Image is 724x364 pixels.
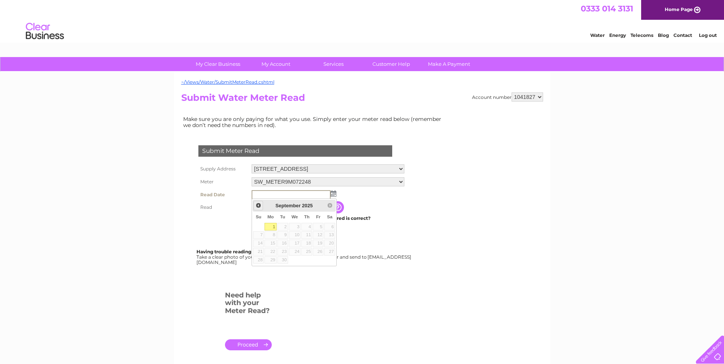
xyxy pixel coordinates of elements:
[225,339,272,350] a: .
[196,249,412,265] div: Take a clear photo of your readings, tell us which supply it's for and send to [EMAIL_ADDRESS][DO...
[196,162,250,175] th: Supply Address
[225,290,272,319] h3: Need help with your Meter Read?
[196,175,250,188] th: Meter
[250,213,406,223] td: Are you sure the read you have entered is correct?
[196,201,250,213] th: Read
[280,215,285,219] span: Tuesday
[609,32,626,38] a: Energy
[316,215,321,219] span: Friday
[196,188,250,201] th: Read Date
[331,191,336,197] img: ...
[187,57,249,71] a: My Clear Business
[658,32,669,38] a: Blog
[25,20,64,43] img: logo.png
[631,32,653,38] a: Telecoms
[198,145,392,157] div: Submit Meter Read
[253,201,263,210] a: Prev
[418,57,480,71] a: Make A Payment
[590,32,605,38] a: Water
[302,203,312,208] span: 2025
[327,215,333,219] span: Saturday
[472,92,543,102] div: Account number
[181,79,274,85] a: ~/Views/Water/SubmitMeterRead.cshtml
[304,215,309,219] span: Thursday
[332,201,345,213] input: Information
[268,215,274,219] span: Monday
[581,4,633,13] a: 0333 014 3131
[256,215,261,219] span: Sunday
[181,114,447,130] td: Make sure you are only paying for what you use. Simply enter your meter read below (remember we d...
[255,202,261,208] span: Prev
[265,223,276,230] a: 1
[196,249,282,254] b: Having trouble reading your meter?
[183,4,542,37] div: Clear Business is a trading name of Verastar Limited (registered in [GEOGRAPHIC_DATA] No. 3667643...
[699,32,717,38] a: Log out
[244,57,307,71] a: My Account
[276,203,301,208] span: September
[292,215,298,219] span: Wednesday
[673,32,692,38] a: Contact
[360,57,423,71] a: Customer Help
[181,92,543,107] h2: Submit Water Meter Read
[302,57,365,71] a: Services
